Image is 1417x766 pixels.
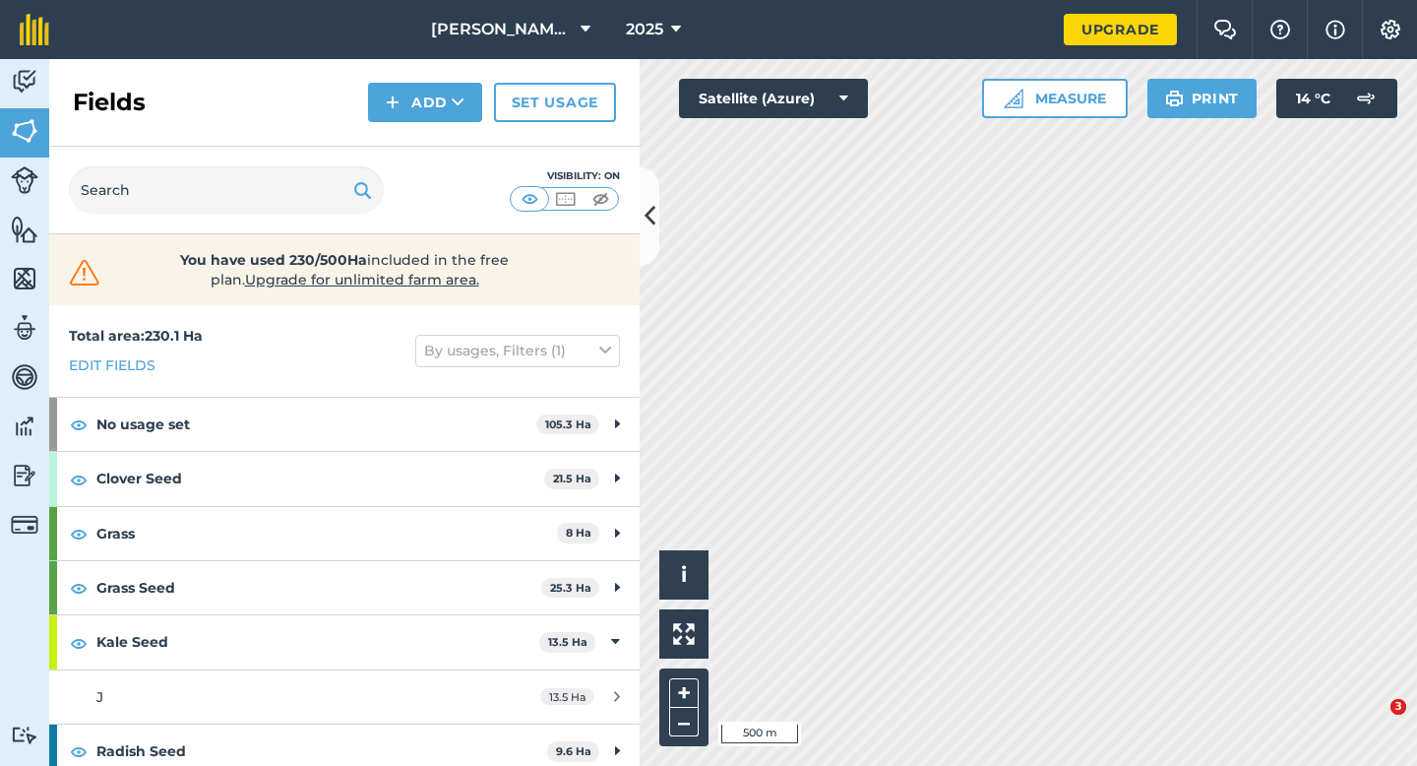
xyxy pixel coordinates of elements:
div: Grass Seed25.3 Ha [49,561,640,614]
img: Four arrows, one pointing top left, one top right, one bottom right and the last bottom left [673,623,695,645]
span: 13.5 Ha [540,688,594,705]
img: svg+xml;base64,PD94bWwgdmVyc2lvbj0iMS4wIiBlbmNvZGluZz0idXRmLTgiPz4KPCEtLSBHZW5lcmF0b3I6IEFkb2JlIE... [11,461,38,490]
img: svg+xml;base64,PHN2ZyB4bWxucz0iaHR0cDovL3d3dy53My5vcmcvMjAwMC9zdmciIHdpZHRoPSI1MCIgaGVpZ2h0PSI0MC... [518,189,542,209]
img: svg+xml;base64,PHN2ZyB4bWxucz0iaHR0cDovL3d3dy53My5vcmcvMjAwMC9zdmciIHdpZHRoPSIxOCIgaGVpZ2h0PSIyNC... [70,631,88,655]
span: J [96,688,103,706]
span: Upgrade for unlimited farm area. [245,271,479,288]
img: svg+xml;base64,PHN2ZyB4bWxucz0iaHR0cDovL3d3dy53My5vcmcvMjAwMC9zdmciIHdpZHRoPSIxOCIgaGVpZ2h0PSIyNC... [70,413,88,436]
button: + [669,678,699,708]
input: Search [69,166,384,214]
a: Set usage [494,83,616,122]
div: No usage set105.3 Ha [49,398,640,451]
strong: 25.3 Ha [550,581,591,595]
img: svg+xml;base64,PHN2ZyB4bWxucz0iaHR0cDovL3d3dy53My5vcmcvMjAwMC9zdmciIHdpZHRoPSI1MCIgaGVpZ2h0PSI0MC... [553,189,578,209]
img: svg+xml;base64,PD94bWwgdmVyc2lvbj0iMS4wIiBlbmNvZGluZz0idXRmLTgiPz4KPCEtLSBHZW5lcmF0b3I6IEFkb2JlIE... [11,166,38,194]
img: svg+xml;base64,PD94bWwgdmVyc2lvbj0iMS4wIiBlbmNvZGluZz0idXRmLTgiPz4KPCEtLSBHZW5lcmF0b3I6IEFkb2JlIE... [1346,79,1386,118]
strong: 105.3 Ha [545,417,591,431]
img: svg+xml;base64,PHN2ZyB4bWxucz0iaHR0cDovL3d3dy53My5vcmcvMjAwMC9zdmciIHdpZHRoPSIxOCIgaGVpZ2h0PSIyNC... [70,576,88,600]
span: 2025 [626,18,663,41]
a: Edit fields [69,354,155,376]
img: A question mark icon [1268,20,1292,39]
a: Upgrade [1064,14,1177,45]
img: svg+xml;base64,PHN2ZyB4bWxucz0iaHR0cDovL3d3dy53My5vcmcvMjAwMC9zdmciIHdpZHRoPSIxOCIgaGVpZ2h0PSIyNC... [70,522,88,545]
strong: You have used 230/500Ha [180,251,367,269]
img: svg+xml;base64,PD94bWwgdmVyc2lvbj0iMS4wIiBlbmNvZGluZz0idXRmLTgiPz4KPCEtLSBHZW5lcmF0b3I6IEFkb2JlIE... [11,313,38,343]
button: i [659,550,708,600]
strong: Clover Seed [96,452,544,505]
img: Two speech bubbles overlapping with the left bubble in the forefront [1213,20,1237,39]
div: Kale Seed13.5 Ha [49,615,640,669]
div: Clover Seed21.5 Ha [49,452,640,505]
a: You have used 230/500Haincluded in the free plan.Upgrade for unlimited farm area. [65,250,624,289]
img: svg+xml;base64,PHN2ZyB4bWxucz0iaHR0cDovL3d3dy53My5vcmcvMjAwMC9zdmciIHdpZHRoPSIxOSIgaGVpZ2h0PSIyNC... [353,178,372,202]
img: Ruler icon [1004,89,1023,108]
strong: 9.6 Ha [556,744,591,758]
strong: Grass [96,507,557,560]
span: [PERSON_NAME] Farming Partnership [431,18,573,41]
img: svg+xml;base64,PD94bWwgdmVyc2lvbj0iMS4wIiBlbmNvZGluZz0idXRmLTgiPz4KPCEtLSBHZW5lcmF0b3I6IEFkb2JlIE... [11,67,38,96]
div: Grass8 Ha [49,507,640,560]
button: Add [368,83,482,122]
button: 14 °C [1276,79,1397,118]
strong: No usage set [96,398,536,451]
img: svg+xml;base64,PHN2ZyB4bWxucz0iaHR0cDovL3d3dy53My5vcmcvMjAwMC9zdmciIHdpZHRoPSIxNyIgaGVpZ2h0PSIxNy... [1325,18,1345,41]
button: Satellite (Azure) [679,79,868,118]
strong: 13.5 Ha [548,635,587,649]
iframe: Intercom live chat [1350,699,1397,746]
img: fieldmargin Logo [20,14,49,45]
img: A cog icon [1379,20,1402,39]
img: svg+xml;base64,PHN2ZyB4bWxucz0iaHR0cDovL3d3dy53My5vcmcvMjAwMC9zdmciIHdpZHRoPSIxOSIgaGVpZ2h0PSIyNC... [1165,87,1184,110]
img: svg+xml;base64,PD94bWwgdmVyc2lvbj0iMS4wIiBlbmNvZGluZz0idXRmLTgiPz4KPCEtLSBHZW5lcmF0b3I6IEFkb2JlIE... [11,726,38,744]
h2: Fields [73,87,146,118]
img: svg+xml;base64,PHN2ZyB4bWxucz0iaHR0cDovL3d3dy53My5vcmcvMjAwMC9zdmciIHdpZHRoPSI1NiIgaGVpZ2h0PSI2MC... [11,215,38,244]
div: Visibility: On [510,168,620,184]
strong: Grass Seed [96,561,541,614]
a: J13.5 Ha [49,670,640,724]
button: Print [1147,79,1258,118]
strong: Total area : 230.1 Ha [69,327,203,345]
img: svg+xml;base64,PD94bWwgdmVyc2lvbj0iMS4wIiBlbmNvZGluZz0idXRmLTgiPz4KPCEtLSBHZW5lcmF0b3I6IEFkb2JlIE... [11,511,38,539]
img: svg+xml;base64,PD94bWwgdmVyc2lvbj0iMS4wIiBlbmNvZGluZz0idXRmLTgiPz4KPCEtLSBHZW5lcmF0b3I6IEFkb2JlIE... [11,412,38,441]
button: Measure [982,79,1128,118]
button: – [669,708,699,736]
img: svg+xml;base64,PHN2ZyB4bWxucz0iaHR0cDovL3d3dy53My5vcmcvMjAwMC9zdmciIHdpZHRoPSIzMiIgaGVpZ2h0PSIzMC... [65,258,104,287]
img: svg+xml;base64,PHN2ZyB4bWxucz0iaHR0cDovL3d3dy53My5vcmcvMjAwMC9zdmciIHdpZHRoPSI1NiIgaGVpZ2h0PSI2MC... [11,264,38,293]
img: svg+xml;base64,PHN2ZyB4bWxucz0iaHR0cDovL3d3dy53My5vcmcvMjAwMC9zdmciIHdpZHRoPSIxNCIgaGVpZ2h0PSIyNC... [386,91,400,114]
img: svg+xml;base64,PHN2ZyB4bWxucz0iaHR0cDovL3d3dy53My5vcmcvMjAwMC9zdmciIHdpZHRoPSI1NiIgaGVpZ2h0PSI2MC... [11,116,38,146]
strong: 21.5 Ha [553,472,591,485]
span: included in the free plan . [135,250,554,289]
img: svg+xml;base64,PHN2ZyB4bWxucz0iaHR0cDovL3d3dy53My5vcmcvMjAwMC9zdmciIHdpZHRoPSIxOCIgaGVpZ2h0PSIyNC... [70,739,88,763]
img: svg+xml;base64,PHN2ZyB4bWxucz0iaHR0cDovL3d3dy53My5vcmcvMjAwMC9zdmciIHdpZHRoPSI1MCIgaGVpZ2h0PSI0MC... [588,189,613,209]
span: 14 ° C [1296,79,1330,118]
span: 3 [1390,699,1406,715]
img: svg+xml;base64,PHN2ZyB4bWxucz0iaHR0cDovL3d3dy53My5vcmcvMjAwMC9zdmciIHdpZHRoPSIxOCIgaGVpZ2h0PSIyNC... [70,468,88,491]
strong: Kale Seed [96,615,539,669]
img: svg+xml;base64,PD94bWwgdmVyc2lvbj0iMS4wIiBlbmNvZGluZz0idXRmLTgiPz4KPCEtLSBHZW5lcmF0b3I6IEFkb2JlIE... [11,362,38,392]
strong: 8 Ha [566,526,591,540]
button: By usages, Filters (1) [415,335,620,366]
span: i [681,562,687,587]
